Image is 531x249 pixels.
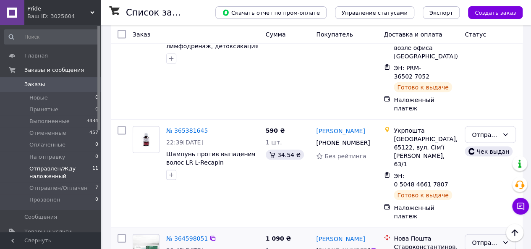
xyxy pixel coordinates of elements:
div: Ваш ID: 3025604 [27,13,101,20]
div: [PHONE_NUMBER] [314,137,370,149]
span: 457 [89,129,98,137]
input: Поиск [4,29,99,45]
span: Без рейтинга [324,153,366,160]
div: 34.54 ₴ [266,150,304,160]
span: Скачать отчет по пром-оплате [222,9,320,16]
button: Создать заказ [468,6,523,19]
div: [GEOGRAPHIC_DATA], 65122, вул. Сім'ї [PERSON_NAME], 63/1 [394,135,458,168]
span: Экспорт [429,10,453,16]
div: Готово к выдаче [394,82,452,92]
div: Наложенный платеж [394,204,458,220]
span: Отмененные [29,129,66,137]
span: На отправку [29,153,65,161]
a: Шампунь против выпадения волос LR L-Recapin [166,151,255,166]
span: Сумма [266,31,286,38]
div: Отправлен/Жду наложенный [472,238,499,247]
span: Доставка и оплата [384,31,442,38]
button: Скачать отчет по пром-оплате [215,6,327,19]
a: Фото товару [133,126,160,153]
span: 11 [92,165,98,180]
a: № 365381645 [166,127,208,134]
span: Заказ [133,31,150,38]
span: Создать заказ [475,10,516,16]
span: 1 090 ₴ [266,235,291,242]
a: Создать заказ [460,9,523,16]
span: Сообщения [24,213,57,221]
span: 0 [95,106,98,113]
span: Прозвонен [29,196,60,204]
span: Товары и услуги [24,228,72,236]
span: 590 ₴ [266,127,285,134]
span: 0 [95,141,98,149]
span: 1 шт. [266,139,282,146]
span: 0 [95,94,98,102]
span: ЭН: PRM-36502 7052 [394,65,429,80]
span: Заказы [24,81,45,88]
span: Pride [27,5,90,13]
span: Оплаченные [29,141,65,149]
div: Укрпошта [394,126,458,135]
span: Заказы и сообщения [24,66,84,74]
span: Покупатель [316,31,353,38]
img: Фото товару [133,133,159,147]
span: Принятые [29,106,58,113]
span: 22:39[DATE] [166,139,203,146]
a: [PERSON_NAME] [316,127,365,135]
div: Готово к выдаче [394,190,452,200]
button: Чат с покупателем [512,198,529,215]
button: Наверх [506,224,523,241]
button: Управление статусами [335,6,414,19]
span: Отправлен/Жду наложенный [29,165,92,180]
a: [PERSON_NAME] [316,235,365,243]
span: 0 [95,153,98,161]
div: Отправлен/Жду наложенный [472,130,499,139]
span: Выполненные [29,118,70,125]
a: № 364598051 [166,235,208,242]
span: 7 [95,184,98,192]
span: 3434 [86,118,98,125]
span: Управление статусами [342,10,408,16]
span: Отправлен/Оплачен [29,184,88,192]
h1: Список заказов [126,8,198,18]
span: Новые [29,94,48,102]
span: Главная [24,52,48,60]
span: ЭН: 0 5048 4661 7807 [394,173,448,188]
div: Нова Пошта [394,234,458,243]
div: Чек выдан [465,147,513,157]
span: 0 [95,196,98,204]
div: Наложенный платеж [394,96,458,113]
span: Статус [465,31,486,38]
button: Экспорт [423,6,460,19]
